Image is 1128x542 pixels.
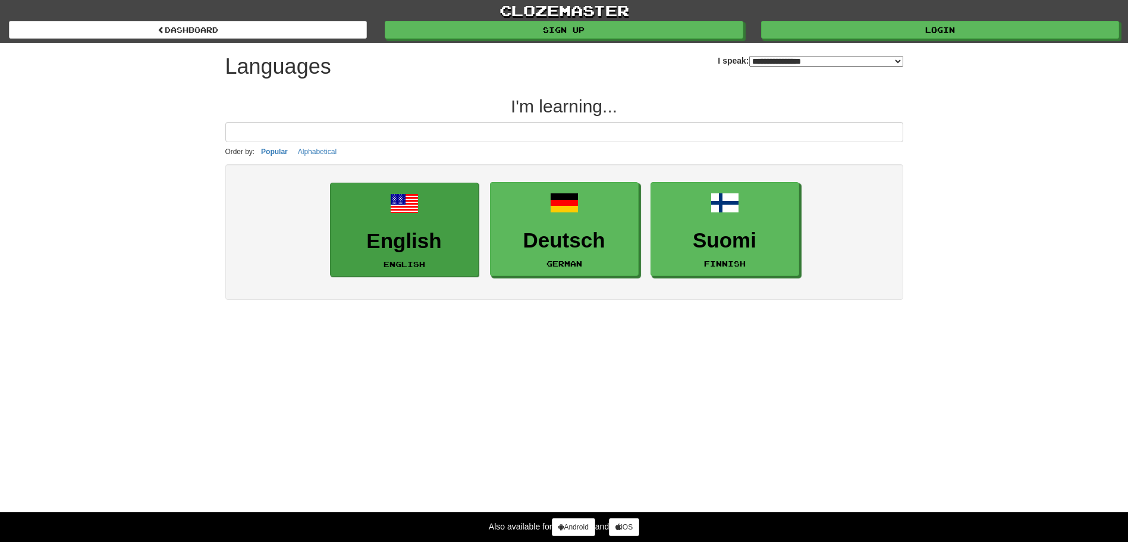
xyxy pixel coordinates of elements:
a: Android [552,518,595,536]
h3: English [337,230,472,253]
a: EnglishEnglish [330,183,479,277]
h3: Suomi [657,229,793,252]
button: Popular [257,145,291,158]
small: Finnish [704,259,746,268]
small: English [384,260,425,268]
a: DeutschGerman [490,182,639,277]
button: Alphabetical [294,145,340,158]
a: Sign up [385,21,743,39]
small: German [546,259,582,268]
select: I speak: [749,56,903,67]
a: dashboard [9,21,367,39]
h2: I'm learning... [225,96,903,116]
label: I speak: [718,55,903,67]
a: iOS [609,518,639,536]
a: SuomiFinnish [651,182,799,277]
h3: Deutsch [497,229,632,252]
h1: Languages [225,55,331,79]
small: Order by: [225,148,255,156]
a: Login [761,21,1119,39]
